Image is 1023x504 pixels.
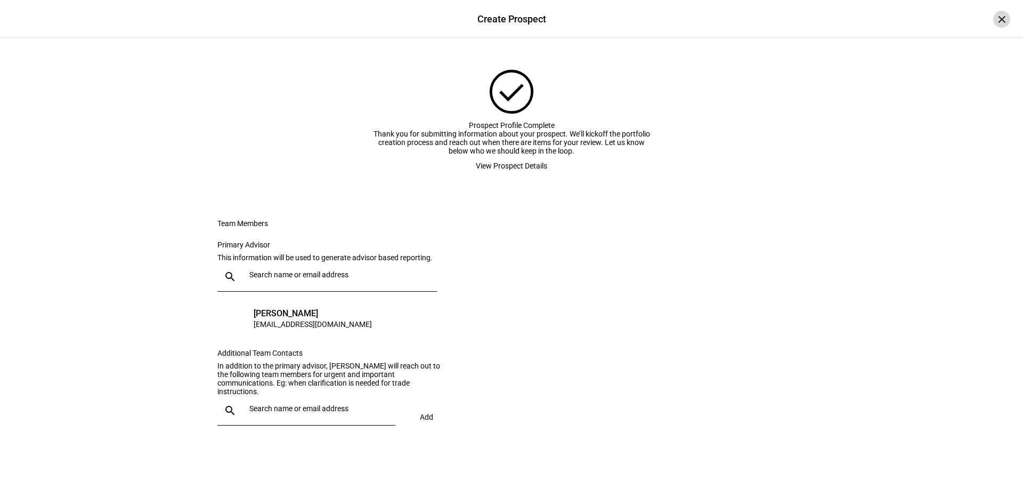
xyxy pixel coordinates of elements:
[373,130,650,155] div: Thank you for submitting information about your prospect. We’ll kickoff the portfolio creation pr...
[463,155,560,177] button: View Prospect Details
[217,362,450,396] div: In addition to the primary advisor, [PERSON_NAME] will reach out to the following team members fo...
[217,241,450,249] div: Primary Advisor
[217,253,450,262] div: This information will be used to generate advisor based reporting.
[477,12,546,26] div: Create Prospect
[217,219,511,228] div: Team Members
[373,121,650,130] div: Prospect Profile Complete
[217,404,243,417] mat-icon: search
[476,155,547,177] span: View Prospect Details
[217,349,450,357] div: Additional Team Contacts
[254,319,372,330] div: [EMAIL_ADDRESS][DOMAIN_NAME]
[217,270,243,283] mat-icon: search
[249,404,391,413] input: Search name or email address
[254,308,372,319] div: [PERSON_NAME]
[249,270,433,279] input: Search name or email address
[224,308,245,330] div: CP
[993,11,1010,28] div: ×
[484,64,539,119] mat-icon: check_circle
